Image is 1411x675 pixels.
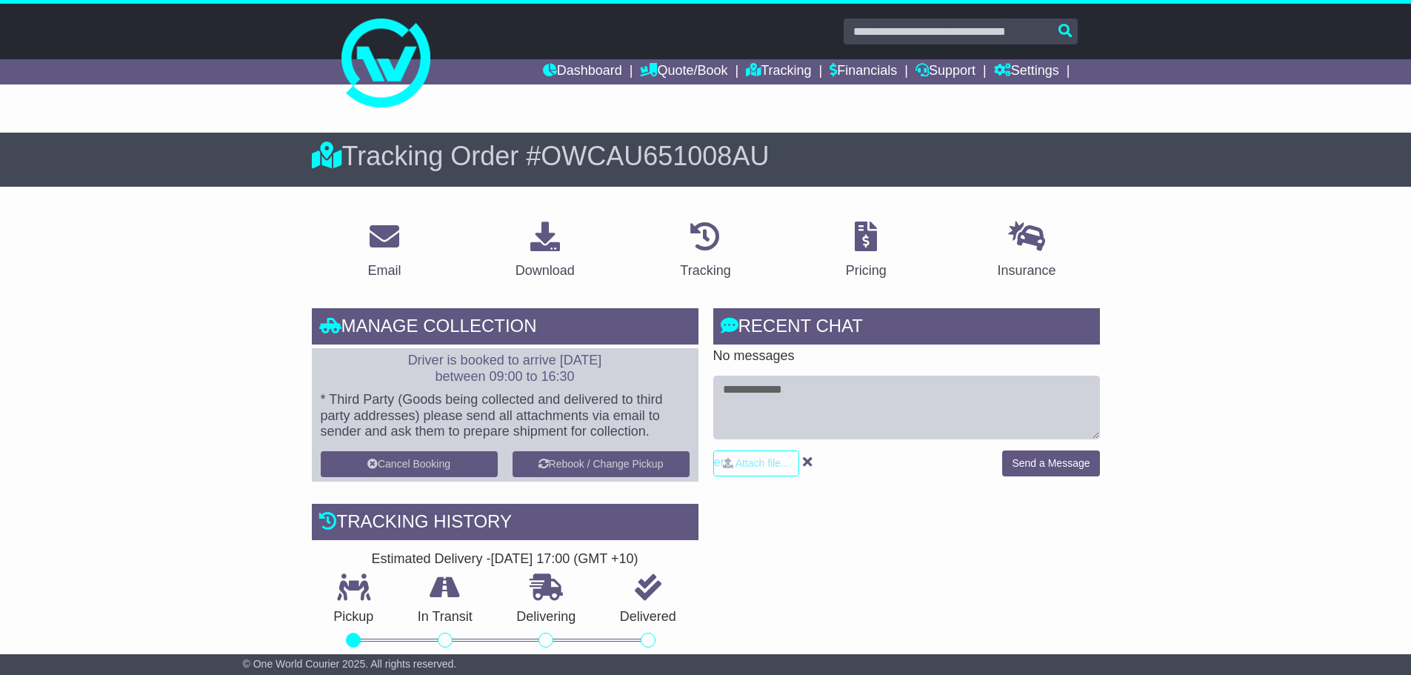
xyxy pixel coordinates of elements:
[312,609,396,625] p: Pickup
[915,59,975,84] a: Support
[836,216,896,286] a: Pricing
[1002,450,1099,476] button: Send a Message
[321,353,690,385] p: Driver is booked to arrive [DATE] between 09:00 to 16:30
[543,59,622,84] a: Dashboard
[670,216,740,286] a: Tracking
[988,216,1066,286] a: Insurance
[321,392,690,440] p: * Third Party (Goods being collected and delivered to third party addresses) please send all atta...
[367,261,401,281] div: Email
[491,551,638,568] div: [DATE] 17:00 (GMT +10)
[541,141,769,171] span: OWCAU651008AU
[312,551,698,568] div: Estimated Delivery -
[312,140,1100,172] div: Tracking Order #
[846,261,887,281] div: Pricing
[713,348,1100,365] p: No messages
[495,609,598,625] p: Delivering
[506,216,584,286] a: Download
[396,609,495,625] p: In Transit
[321,451,498,477] button: Cancel Booking
[998,261,1056,281] div: Insurance
[598,609,698,625] p: Delivered
[640,59,727,84] a: Quote/Book
[713,308,1100,348] div: RECENT CHAT
[358,216,410,286] a: Email
[830,59,897,84] a: Financials
[243,658,457,670] span: © One World Courier 2025. All rights reserved.
[312,308,698,348] div: Manage collection
[513,451,690,477] button: Rebook / Change Pickup
[312,504,698,544] div: Tracking history
[516,261,575,281] div: Download
[746,59,811,84] a: Tracking
[680,261,730,281] div: Tracking
[994,59,1059,84] a: Settings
